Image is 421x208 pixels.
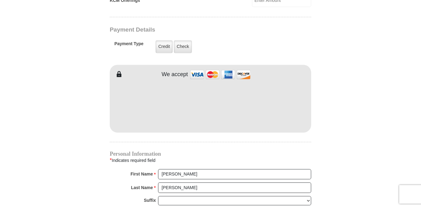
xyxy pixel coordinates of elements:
[110,26,268,33] h3: Payment Details
[174,41,192,53] label: Check
[156,41,173,53] label: Credit
[110,157,311,165] div: Indicates required field
[162,71,188,78] h4: We accept
[131,170,153,179] strong: First Name
[114,41,144,50] h5: Payment Type
[189,68,251,81] img: credit cards accepted
[144,196,156,205] strong: Suffix
[110,152,311,157] h4: Personal Information
[131,184,153,192] strong: Last Name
